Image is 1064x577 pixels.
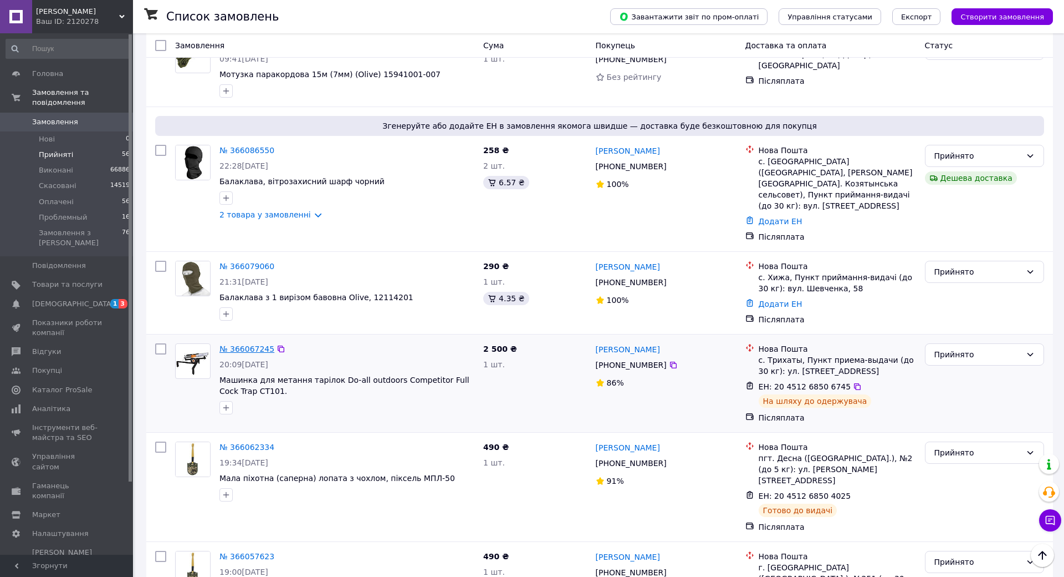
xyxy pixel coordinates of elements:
[110,181,130,191] span: 14519
[483,568,505,576] span: 1 шт.
[596,278,667,287] span: [PHONE_NUMBER]
[483,360,505,369] span: 1 шт.
[39,212,87,222] span: Проблемный
[219,345,274,353] a: № 366067245
[1031,544,1054,567] button: Наверх
[483,41,504,50] span: Cума
[934,150,1021,162] div: Прийнято
[160,120,1040,131] span: Згенеруйте або додайте ЕН в замовлення якомога швидше — доставка буде безкоштовною для покупця
[596,344,660,355] a: [PERSON_NAME]
[32,261,86,271] span: Повідомлення
[607,378,624,387] span: 86%
[483,161,505,170] span: 2 шт.
[219,376,469,396] a: Машинка для метання тарілок Do-all outdoors Competitor Full Cock Trap CT101.
[759,412,916,423] div: Післяплата
[759,551,916,562] div: Нова Пошта
[759,504,837,517] div: Готово до видачі
[219,54,268,63] span: 09:41[DATE]
[952,8,1053,25] button: Створити замовлення
[940,12,1053,21] a: Створити замовлення
[32,529,89,539] span: Налаштування
[176,145,210,180] img: Фото товару
[745,41,827,50] span: Доставка та оплата
[32,280,103,290] span: Товари та послуги
[175,261,211,296] a: Фото товару
[32,347,61,357] span: Відгуки
[759,145,916,156] div: Нова Пошта
[607,296,629,305] span: 100%
[779,8,881,25] button: Управління статусами
[483,146,509,155] span: 258 ₴
[901,13,932,21] span: Експорт
[219,277,268,286] span: 21:31[DATE]
[36,7,119,17] span: Магазин Шериф
[219,210,311,219] a: 2 товара у замовленні
[166,10,279,23] h1: Список замовлень
[32,510,60,520] span: Маркет
[759,300,802,308] a: Додати ЕН
[219,293,413,302] a: Балаклава з 1 вирізом бавовна Olive, 12114201
[32,318,103,338] span: Показники роботи компанії
[925,41,953,50] span: Статус
[219,360,268,369] span: 20:09[DATE]
[6,39,131,59] input: Пошук
[176,261,210,296] img: Фото товару
[32,88,133,108] span: Замовлення та повідомлення
[219,70,441,79] a: Мотузка паракордова 15м (7мм) (Olive) 15941001-007
[32,299,114,309] span: [DEMOGRAPHIC_DATA]
[39,228,122,248] span: Замовлення з [PERSON_NAME]
[39,165,73,175] span: Виконані
[759,217,802,226] a: Додати ЕН
[483,552,509,561] span: 490 ₴
[787,13,872,21] span: Управління статусами
[759,453,916,486] div: пгт. Десна ([GEOGRAPHIC_DATA].), №2 (до 5 кг): ул. [PERSON_NAME][STREET_ADDRESS]
[759,442,916,453] div: Нова Пошта
[759,355,916,377] div: с. Трихаты, Пункт приема-выдачи (до 30 кг): ул. [STREET_ADDRESS]
[934,266,1021,278] div: Прийнято
[759,394,872,408] div: На шляху до одержувача
[596,162,667,171] span: [PHONE_NUMBER]
[219,443,274,452] a: № 366062334
[759,49,916,71] div: Січових Стрільців 9, Днепр, [GEOGRAPHIC_DATA]
[960,13,1044,21] span: Створити замовлення
[759,231,916,242] div: Післяплата
[219,262,274,271] a: № 366079060
[122,228,130,248] span: 76
[39,197,74,207] span: Оплачені
[32,423,103,443] span: Інструменти веб-майстра та SEO
[39,181,76,191] span: Скасовані
[219,474,455,483] a: Мала піхотна (саперна) лопата з чохлом, піксель МПЛ-50
[483,292,529,305] div: 4.35 ₴
[175,41,224,50] span: Замовлення
[219,458,268,467] span: 19:34[DATE]
[176,347,210,375] img: Фото товару
[483,176,529,189] div: 6.57 ₴
[110,299,119,308] span: 1
[122,150,130,160] span: 56
[759,343,916,355] div: Нова Пошта
[934,348,1021,361] div: Прийнято
[483,345,517,353] span: 2 500 ₴
[219,552,274,561] a: № 366057623
[934,556,1021,568] div: Прийнято
[122,197,130,207] span: 56
[126,134,130,144] span: 0
[483,277,505,286] span: 1 шт.
[596,459,667,468] span: [PHONE_NUMBER]
[925,171,1017,185] div: Дешева доставка
[32,69,63,79] span: Головна
[32,452,103,472] span: Управління сайтом
[934,447,1021,459] div: Прийнято
[483,54,505,63] span: 1 шт.
[175,343,211,379] a: Фото товару
[596,41,635,50] span: Покупець
[596,55,667,64] span: [PHONE_NUMBER]
[176,442,210,477] img: Фото товару
[219,177,385,186] span: Балаклава, вітрозахисний шарф чорний
[610,8,768,25] button: Завантажити звіт по пром-оплаті
[607,477,624,485] span: 91%
[596,442,660,453] a: [PERSON_NAME]
[36,17,133,27] div: Ваш ID: 2120278
[175,145,211,180] a: Фото товару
